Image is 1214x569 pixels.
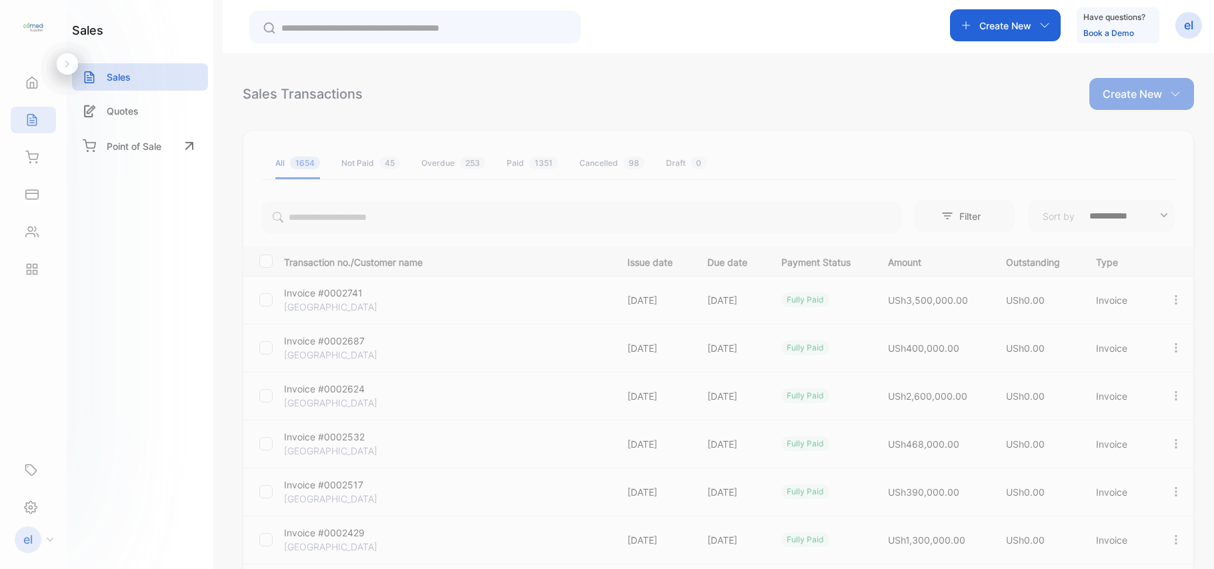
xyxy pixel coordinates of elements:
div: fully paid [781,292,829,307]
p: Invoice [1096,533,1142,547]
p: [GEOGRAPHIC_DATA] [284,396,393,410]
div: Overdue [421,157,485,169]
div: fully paid [781,340,829,355]
div: Cancelled [579,157,645,169]
p: Invoice #0002517 [284,478,393,492]
div: fully paid [781,484,829,499]
p: Invoice [1096,485,1142,499]
p: [DATE] [707,437,754,451]
p: Outstanding [1006,253,1068,269]
p: el [23,531,33,548]
p: Sort by [1043,209,1075,223]
span: USh390,000.00 [888,486,959,498]
p: Quotes [107,104,139,118]
span: USh0.00 [1006,486,1045,498]
span: 0 [691,157,707,169]
p: [DATE] [707,485,754,499]
span: USh0.00 [1006,438,1045,450]
p: Invoice #0002741 [284,286,393,300]
p: Transaction no./Customer name [284,253,611,269]
span: USh0.00 [1006,294,1045,306]
p: [DATE] [707,389,754,403]
p: [GEOGRAPHIC_DATA] [284,540,393,554]
p: Sales [107,70,131,84]
p: [DATE] [627,485,680,499]
p: Invoice #0002429 [284,526,393,540]
p: [DATE] [707,293,754,307]
div: Sales Transactions [243,84,363,104]
img: logo [23,17,43,37]
a: Sales [72,63,208,91]
span: 45 [379,157,400,169]
p: [DATE] [627,341,680,355]
div: fully paid [781,388,829,403]
p: Invoice [1096,389,1142,403]
a: Quotes [72,97,208,125]
p: [DATE] [627,389,680,403]
span: 1654 [290,157,320,169]
div: Draft [666,157,707,169]
span: USh3,500,000.00 [888,294,968,306]
p: Create New [1103,86,1162,102]
div: fully paid [781,532,829,547]
p: [DATE] [627,293,680,307]
span: USh0.00 [1006,534,1045,546]
div: All [275,157,320,169]
iframe: LiveChat chat widget [1158,513,1214,569]
button: Create New [950,9,1061,41]
p: el [1184,17,1193,34]
span: USh468,000.00 [888,438,959,450]
button: el [1175,9,1202,41]
p: Point of Sale [107,139,161,153]
button: Sort by [1028,200,1175,232]
span: USh400,000.00 [888,342,959,354]
p: [DATE] [707,533,754,547]
div: Paid [507,157,558,169]
a: Point of Sale [72,131,208,161]
p: Due date [707,253,754,269]
a: Book a Demo [1083,28,1134,38]
span: 98 [623,157,645,169]
p: [DATE] [707,341,754,355]
p: Invoice [1096,293,1142,307]
p: Have questions? [1083,11,1145,24]
p: [GEOGRAPHIC_DATA] [284,300,393,314]
div: fully paid [781,436,829,451]
p: Invoice [1096,437,1142,451]
span: USh0.00 [1006,342,1045,354]
p: [DATE] [627,437,680,451]
h1: sales [72,21,103,39]
div: Not Paid [341,157,400,169]
p: Payment Status [781,253,861,269]
p: [GEOGRAPHIC_DATA] [284,444,393,458]
span: USh2,600,000.00 [888,390,967,402]
p: Amount [888,253,979,269]
p: [GEOGRAPHIC_DATA] [284,492,393,506]
p: Create New [979,19,1031,33]
p: Invoice #0002532 [284,430,393,444]
p: Type [1096,253,1142,269]
p: [GEOGRAPHIC_DATA] [284,348,393,362]
p: [DATE] [627,533,680,547]
span: 1351 [529,157,558,169]
p: Invoice #0002624 [284,382,393,396]
p: Issue date [627,253,680,269]
p: Invoice #0002687 [284,334,393,348]
span: 253 [460,157,485,169]
p: Invoice [1096,341,1142,355]
button: Create New [1089,78,1194,110]
span: USh1,300,000.00 [888,534,965,546]
span: USh0.00 [1006,390,1045,402]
